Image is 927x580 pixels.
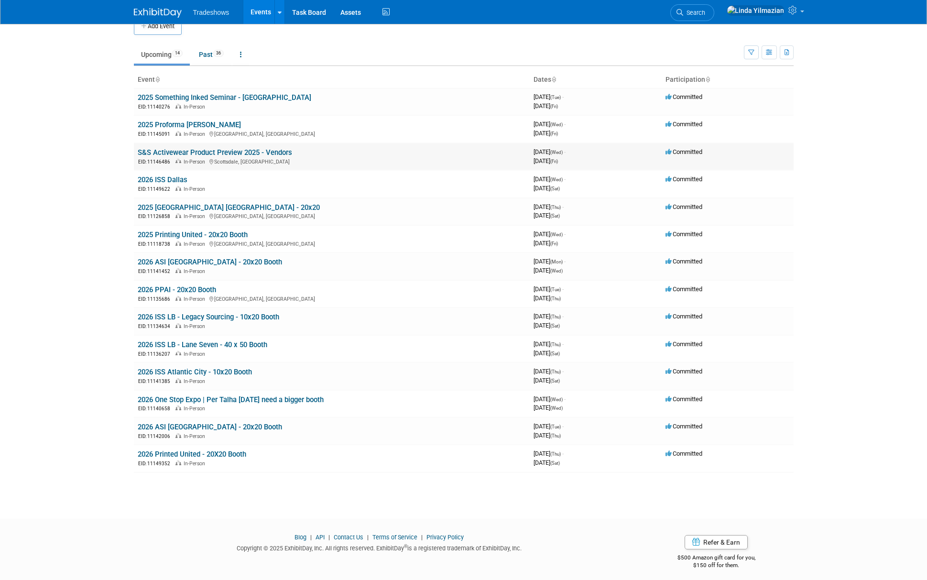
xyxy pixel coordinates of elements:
[534,423,564,430] span: [DATE]
[550,177,563,182] span: (Wed)
[550,314,561,319] span: (Thu)
[534,267,563,274] span: [DATE]
[550,186,560,191] span: (Sat)
[550,369,561,374] span: (Thu)
[175,213,181,218] img: In-Person Event
[665,313,702,320] span: Committed
[550,405,563,411] span: (Wed)
[134,45,190,64] a: Upcoming14
[562,285,564,293] span: -
[138,157,526,165] div: Scottsdale, [GEOGRAPHIC_DATA]
[138,368,252,376] a: 2026 ISS Atlantic City - 10x20 Booth
[534,432,561,439] span: [DATE]
[138,159,174,164] span: EID: 11146486
[534,377,560,384] span: [DATE]
[564,120,566,128] span: -
[138,313,279,321] a: 2026 ISS LB - Legacy Sourcing - 10x20 Booth
[534,102,558,109] span: [DATE]
[184,405,208,412] span: In-Person
[138,130,526,138] div: [GEOGRAPHIC_DATA], [GEOGRAPHIC_DATA]
[665,93,702,100] span: Committed
[138,175,187,184] a: 2026 ISS Dallas
[175,351,181,356] img: In-Person Event
[550,150,563,155] span: (Wed)
[184,213,208,219] span: In-Person
[175,104,181,109] img: In-Person Event
[138,295,526,303] div: [GEOGRAPHIC_DATA], [GEOGRAPHIC_DATA]
[184,186,208,192] span: In-Person
[550,351,560,356] span: (Sat)
[562,203,564,210] span: -
[138,241,174,247] span: EID: 11118738
[184,378,208,384] span: In-Person
[175,159,181,164] img: In-Person Event
[534,450,564,457] span: [DATE]
[550,378,560,383] span: (Sat)
[138,93,311,102] a: 2025 Something Inked Seminar - [GEOGRAPHIC_DATA]
[530,72,662,88] th: Dates
[138,434,174,439] span: EID: 11142006
[550,122,563,127] span: (Wed)
[562,93,564,100] span: -
[534,185,560,192] span: [DATE]
[550,460,560,466] span: (Sat)
[175,186,181,191] img: In-Person Event
[138,461,174,466] span: EID: 11149352
[138,324,174,329] span: EID: 11134634
[138,240,526,248] div: [GEOGRAPHIC_DATA], [GEOGRAPHIC_DATA]
[138,351,174,357] span: EID: 11136207
[138,230,248,239] a: 2025 Printing United - 20x20 Booth
[564,148,566,155] span: -
[365,534,371,541] span: |
[564,175,566,183] span: -
[175,405,181,410] img: In-Person Event
[419,534,425,541] span: |
[665,148,702,155] span: Committed
[665,230,702,238] span: Committed
[639,547,794,569] div: $500 Amazon gift card for you,
[334,534,363,541] a: Contact Us
[534,285,564,293] span: [DATE]
[184,351,208,357] span: In-Person
[550,296,561,301] span: (Thu)
[705,76,710,83] a: Sort by Participation Type
[138,104,174,109] span: EID: 11140276
[308,534,314,541] span: |
[534,175,566,183] span: [DATE]
[550,213,560,219] span: (Sat)
[550,232,563,237] span: (Wed)
[138,258,282,266] a: 2026 ASI [GEOGRAPHIC_DATA] - 20x20 Booth
[550,323,560,328] span: (Sat)
[175,131,181,136] img: In-Person Event
[550,433,561,438] span: (Thu)
[665,368,702,375] span: Committed
[213,50,224,57] span: 36
[138,379,174,384] span: EID: 11141385
[134,18,182,35] button: Add Event
[404,544,407,549] sup: ®
[550,424,561,429] span: (Tue)
[184,159,208,165] span: In-Person
[534,258,566,265] span: [DATE]
[550,159,558,164] span: (Fri)
[564,395,566,403] span: -
[372,534,417,541] a: Terms of Service
[639,561,794,569] div: $150 off for them.
[534,230,566,238] span: [DATE]
[550,131,558,136] span: (Fri)
[727,5,785,16] img: Linda Yilmazian
[534,350,560,357] span: [DATE]
[138,131,174,137] span: EID: 11145091
[665,450,702,457] span: Committed
[184,433,208,439] span: In-Person
[562,423,564,430] span: -
[665,258,702,265] span: Committed
[534,130,558,137] span: [DATE]
[670,4,714,21] a: Search
[534,368,564,375] span: [DATE]
[534,212,560,219] span: [DATE]
[138,450,246,459] a: 2026 Printed United - 20X20 Booth
[175,460,181,465] img: In-Person Event
[184,104,208,110] span: In-Person
[172,50,183,57] span: 14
